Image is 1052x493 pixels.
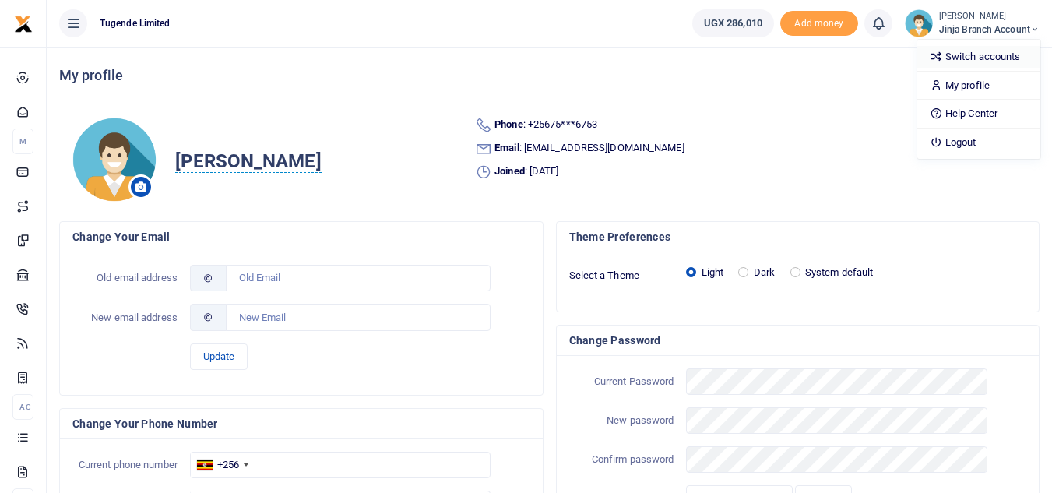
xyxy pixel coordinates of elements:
a: logo-small logo-large logo-large [14,17,33,29]
li: : [DATE] [475,164,1027,181]
img: logo-small [14,15,33,33]
li: Toup your wallet [780,11,858,37]
span: Add money [780,11,858,37]
span: UGX 286,010 [704,16,762,31]
h4: Change Password [569,332,1027,349]
a: Add money [780,16,858,28]
a: UGX 286,010 [692,9,774,37]
li: Wallet ballance [686,9,780,37]
span: Tugende Limited [93,16,177,30]
label: System default [805,265,873,280]
label: Current phone number [66,457,184,473]
small: [PERSON_NAME] [939,10,1040,23]
a: profile-user [PERSON_NAME] Jinja branch account [905,9,1040,37]
h4: My profile [59,67,1040,84]
button: Update [190,343,248,370]
label: Select a Theme [563,268,681,283]
li: : +25675***6753 [475,117,1027,134]
span: Jinja branch account [939,23,1040,37]
label: Light [702,265,724,280]
div: Uganda: +256 [191,453,253,477]
h4: Change your phone number [72,415,530,432]
li: M [12,129,33,154]
a: My profile [917,75,1040,97]
span: [PERSON_NAME] [175,150,321,173]
a: Help Center [917,103,1040,125]
a: Switch accounts [917,46,1040,68]
input: Old Email [226,265,491,291]
li: Ac [12,394,33,420]
b: Phone [494,118,523,130]
label: New email address [66,310,184,326]
a: Logout [917,132,1040,153]
label: Current Password [563,374,681,389]
label: Confirm password [563,452,681,467]
img: profile-user [905,9,933,37]
h4: Theme Preferences [569,228,1027,245]
b: Email [494,142,519,153]
label: Old email address [66,270,184,286]
b: Joined [494,165,525,177]
h4: Change your email [72,228,530,245]
label: Dark [754,265,775,280]
div: +256 [217,457,239,473]
label: New password [563,413,681,428]
li: : [EMAIL_ADDRESS][DOMAIN_NAME] [475,140,1027,157]
input: New Email [226,304,491,330]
